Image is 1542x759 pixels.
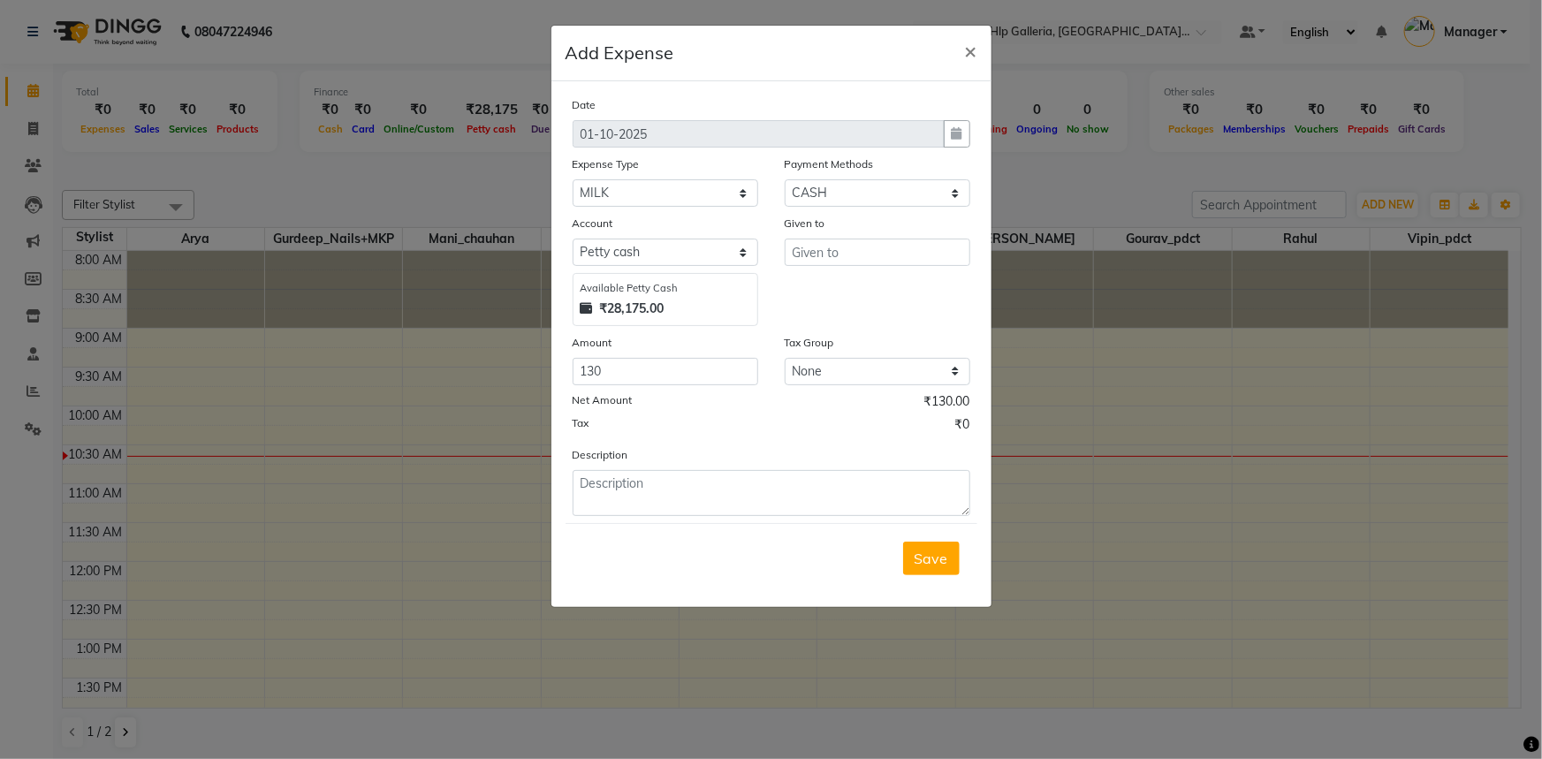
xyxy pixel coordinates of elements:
[573,156,640,172] label: Expense Type
[924,392,970,415] span: ₹130.00
[951,26,991,75] button: Close
[785,335,834,351] label: Tax Group
[903,542,960,575] button: Save
[965,37,977,64] span: ×
[566,40,674,66] h5: Add Expense
[785,156,874,172] label: Payment Methods
[915,550,948,567] span: Save
[573,447,628,463] label: Description
[955,415,970,438] span: ₹0
[785,239,970,266] input: Given to
[581,281,750,296] div: Available Petty Cash
[573,335,612,351] label: Amount
[573,97,596,113] label: Date
[573,415,589,431] label: Tax
[573,358,758,385] input: Amount
[573,392,633,408] label: Net Amount
[600,300,665,318] strong: ₹28,175.00
[573,216,613,231] label: Account
[785,216,825,231] label: Given to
